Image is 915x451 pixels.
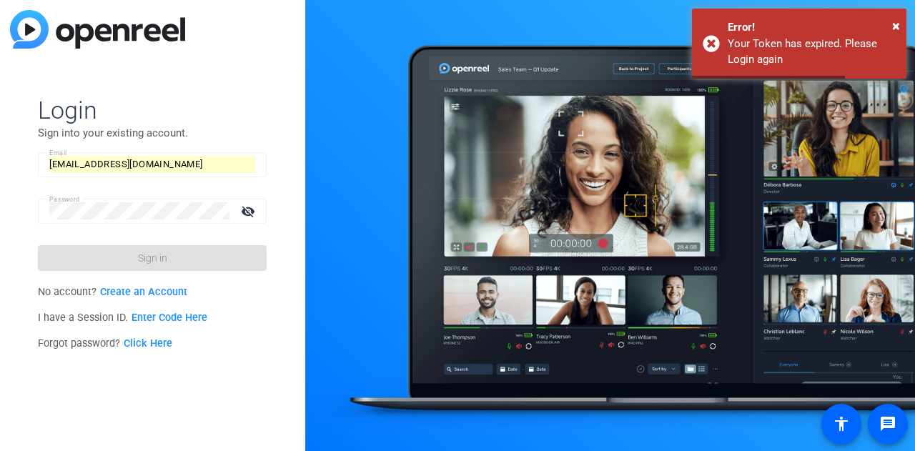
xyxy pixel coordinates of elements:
mat-label: Password [49,195,80,203]
div: Error! [728,19,896,36]
button: Close [892,15,900,36]
a: Click Here [124,337,172,350]
mat-icon: visibility_off [232,201,267,222]
mat-icon: message [879,415,896,432]
span: No account? [38,286,187,298]
a: Enter Code Here [132,312,207,324]
a: Create an Account [100,286,187,298]
span: Login [38,95,267,125]
div: Your Token has expired. Please Login again [728,36,896,68]
mat-icon: accessibility [833,415,850,432]
span: I have a Session ID. [38,312,207,324]
span: Forgot password? [38,337,172,350]
img: blue-gradient.svg [10,10,185,49]
input: Enter Email Address [49,156,255,173]
mat-label: Email [49,149,67,157]
p: Sign into your existing account. [38,125,267,141]
span: × [892,17,900,34]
